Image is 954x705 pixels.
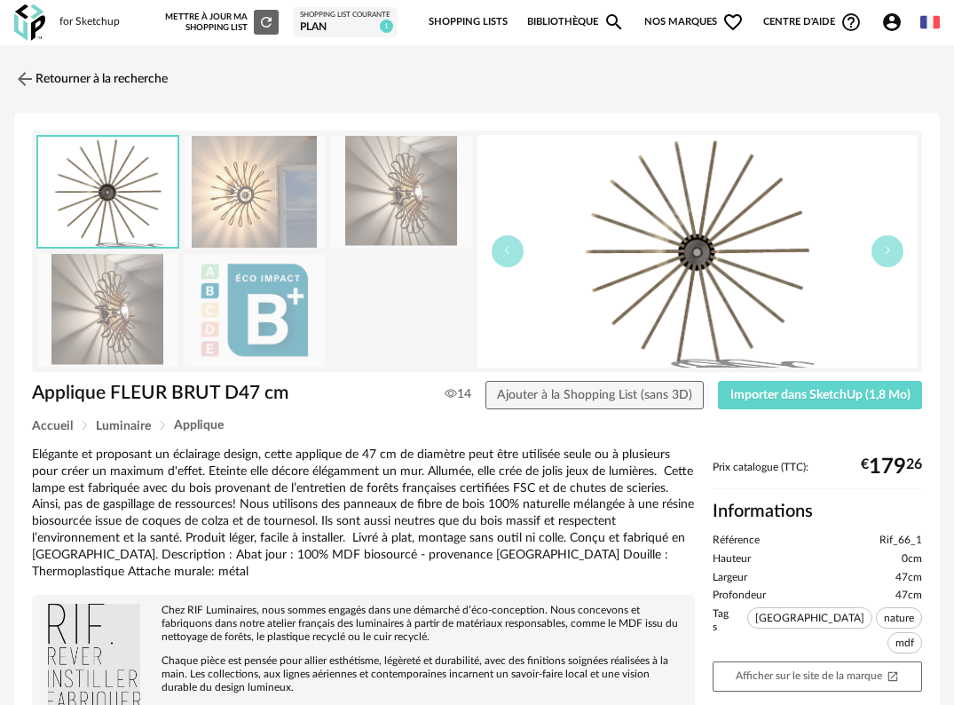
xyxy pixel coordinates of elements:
img: Applique%20Fleur%20Brut [185,136,326,249]
span: Centre d'aideHelp Circle Outline icon [763,12,862,33]
img: svg+xml;base64,PHN2ZyB3aWR0aD0iMjQiIGhlaWdodD0iMjQiIHZpZXdCb3g9IjAgMCAyNCAyNCIgZmlsbD0ibm9uZSIgeG... [14,68,35,90]
span: mdf [887,632,922,654]
span: 179 [869,461,906,473]
span: 47cm [895,589,922,603]
img: thumbnail.png [477,135,919,368]
div: plan [300,20,390,35]
div: Elégante et proposant un éclairage design, cette applique de 47 cm de diamètre peut être utilisée... [32,447,695,581]
div: Breadcrumb [32,419,922,432]
p: Chaque pièce est pensée pour allier esthétisme, légèreté et durabilité, avec des finitions soigné... [41,654,686,694]
span: nature [876,607,922,629]
img: Applique%20Fleur%20Brut [331,136,472,249]
img: thumbnail.png [38,137,177,248]
span: Account Circle icon [881,12,911,33]
a: Afficher sur le site de la marqueOpen In New icon [713,661,922,692]
div: € 26 [861,461,922,473]
div: for Sketchup [59,15,120,29]
span: Largeur [713,571,747,585]
span: 47cm [895,571,922,585]
span: Magnify icon [603,12,625,33]
span: Accueil [32,420,73,432]
a: Retourner à la recherche [14,59,168,99]
span: 14 [445,386,471,402]
span: [GEOGRAPHIC_DATA] [747,607,872,629]
span: Heart Outline icon [722,12,744,33]
h1: Applique FLEUR BRUT D47 cm [32,381,392,405]
span: 0cm [902,552,922,566]
span: Profondeur [713,589,766,603]
span: Account Circle icon [881,12,903,33]
a: BibliothèqueMagnify icon [527,4,625,41]
span: Tags [713,607,730,657]
img: Applique%20Fleur%20Brut [37,254,178,367]
a: Shopping Lists [429,4,508,41]
p: Chez RIF Luminaires, nous sommes engagés dans une démarché d’éco-conception. Nous concevons et fa... [41,604,686,644]
button: Importer dans SketchUp (1,8 Mo) [718,381,922,409]
img: OXP [14,4,45,41]
button: Ajouter à la Shopping List (sans 3D) [485,381,705,409]
div: Prix catalogue (TTC): [713,461,922,490]
span: Importer dans SketchUp (1,8 Mo) [730,389,911,401]
img: Applique%20Fleur%20Brut [185,254,326,367]
span: Ajouter à la Shopping List (sans 3D) [497,389,692,401]
img: fr [920,12,940,32]
span: Rif_66_1 [879,534,922,548]
span: Help Circle Outline icon [840,12,862,33]
span: 1 [380,20,393,33]
span: Nos marques [644,4,744,41]
div: Mettre à jour ma Shopping List [165,10,279,35]
a: Shopping List courante plan 1 [300,11,390,34]
span: Hauteur [713,552,751,566]
h2: Informations [713,500,922,523]
span: Référence [713,534,760,548]
div: Shopping List courante [300,11,390,20]
span: Open In New icon [887,669,899,681]
span: Applique [174,419,224,432]
span: Luminaire [96,420,151,432]
span: Refresh icon [258,18,274,27]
